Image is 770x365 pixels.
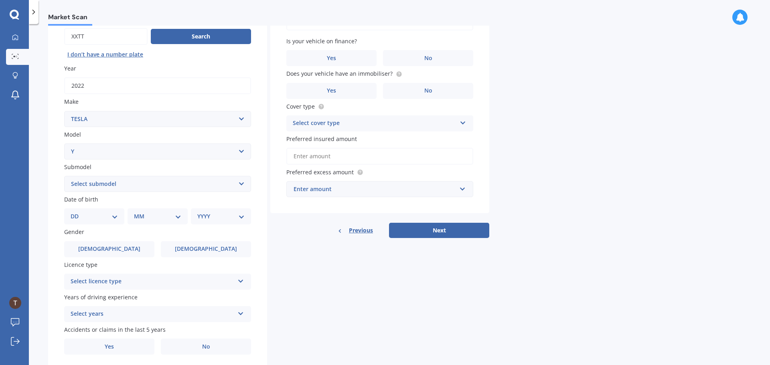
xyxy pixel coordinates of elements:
[64,163,91,171] span: Submodel
[349,224,373,236] span: Previous
[9,297,21,309] img: ACg8ocKR-rFrdOeb7STyFYfh-yiO1_uZx_AOsNtYAkDFnnUIc_A7HA=s96-c
[64,65,76,72] span: Year
[175,246,237,252] span: [DEMOGRAPHIC_DATA]
[48,13,92,24] span: Market Scan
[71,309,234,319] div: Select years
[286,135,357,143] span: Preferred insured amount
[64,293,138,301] span: Years of driving experience
[327,87,336,94] span: Yes
[64,28,148,45] input: Enter plate number
[286,148,473,165] input: Enter amount
[286,70,393,78] span: Does your vehicle have an immobiliser?
[64,131,81,138] span: Model
[64,196,98,203] span: Date of birth
[294,185,456,194] div: Enter amount
[424,55,432,62] span: No
[71,277,234,286] div: Select licence type
[64,326,166,333] span: Accidents or claims in the last 5 years
[64,98,79,106] span: Make
[64,228,84,236] span: Gender
[286,37,357,45] span: Is your vehicle on finance?
[202,343,210,350] span: No
[389,223,489,238] button: Next
[293,119,456,128] div: Select cover type
[78,246,140,252] span: [DEMOGRAPHIC_DATA]
[286,103,315,110] span: Cover type
[286,168,354,176] span: Preferred excess amount
[327,55,336,62] span: Yes
[105,343,114,350] span: Yes
[151,29,251,44] button: Search
[424,87,432,94] span: No
[64,261,97,268] span: Licence type
[64,77,251,94] input: YYYY
[64,48,146,61] button: I don’t have a number plate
